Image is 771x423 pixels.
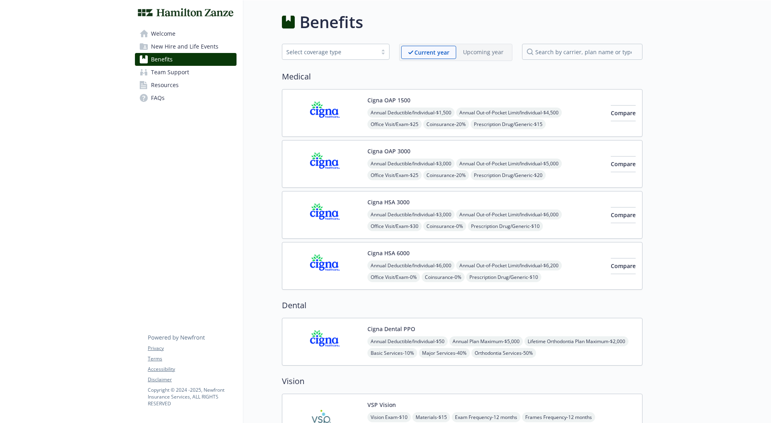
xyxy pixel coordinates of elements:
[289,96,361,130] img: CIGNA carrier logo
[367,260,455,270] span: Annual Deductible/Individual - $6,000
[456,159,562,169] span: Annual Out-of-Pocket Limit/Individual - $5,000
[367,401,396,409] button: VSP Vision
[466,272,541,282] span: Prescription Drug/Generic - $10
[151,53,173,66] span: Benefits
[611,156,636,172] button: Compare
[471,119,546,129] span: Prescription Drug/Generic - $15
[367,147,410,155] button: Cigna OAP 3000
[412,412,450,422] span: Materials - $15
[367,336,448,346] span: Annual Deductible/Individual - $50
[135,79,237,92] a: Resources
[289,198,361,232] img: CIGNA carrier logo
[367,198,410,206] button: Cigna HSA 3000
[414,48,449,57] p: Current year
[611,262,636,270] span: Compare
[148,376,236,383] a: Disclaimer
[456,260,562,270] span: Annual Out-of-Pocket Limit/Individual - $6,200
[463,48,504,56] p: Upcoming year
[135,40,237,53] a: New Hire and Life Events
[367,249,410,257] button: Cigna HSA 6000
[423,170,469,180] span: Coinsurance - 20%
[151,92,165,104] span: FAQs
[452,412,520,422] span: Exam Frequency - 12 months
[422,272,465,282] span: Coinsurance - 0%
[135,92,237,104] a: FAQs
[611,109,636,117] span: Compare
[419,348,470,358] span: Major Services - 40%
[148,345,236,352] a: Privacy
[289,325,361,359] img: CIGNA carrier logo
[367,272,420,282] span: Office Visit/Exam - 0%
[423,221,466,231] span: Coinsurance - 0%
[611,160,636,168] span: Compare
[423,119,469,129] span: Coinsurance - 20%
[611,211,636,219] span: Compare
[471,170,546,180] span: Prescription Drug/Generic - $20
[456,46,510,59] span: Upcoming year
[135,53,237,66] a: Benefits
[151,40,218,53] span: New Hire and Life Events
[456,108,562,118] span: Annual Out-of-Pocket Limit/Individual - $4,500
[611,105,636,121] button: Compare
[524,336,628,346] span: Lifetime Orthodontia Plan Maximum - $2,000
[449,336,523,346] span: Annual Plan Maximum - $5,000
[148,355,236,362] a: Terms
[522,412,595,422] span: Frames Frequency - 12 months
[151,27,175,40] span: Welcome
[367,412,411,422] span: Vision Exam - $10
[367,209,455,220] span: Annual Deductible/Individual - $3,000
[367,221,422,231] span: Office Visit/Exam - $30
[367,108,455,118] span: Annual Deductible/Individual - $1,500
[282,299,642,311] h2: Dental
[286,48,373,56] div: Select coverage type
[367,170,422,180] span: Office Visit/Exam - $25
[289,249,361,283] img: CIGNA carrier logo
[611,258,636,274] button: Compare
[456,209,562,220] span: Annual Out-of-Pocket Limit/Individual - $6,000
[289,147,361,181] img: CIGNA carrier logo
[367,119,422,129] span: Office Visit/Exam - $25
[367,348,417,358] span: Basic Services - 10%
[522,44,642,60] input: search by carrier, plan name or type
[468,221,543,231] span: Prescription Drug/Generic - $10
[282,71,642,83] h2: Medical
[367,325,415,333] button: Cigna Dental PPO
[471,348,536,358] span: Orthodontia Services - 50%
[367,159,455,169] span: Annual Deductible/Individual - $3,000
[148,366,236,373] a: Accessibility
[135,66,237,79] a: Team Support
[151,66,189,79] span: Team Support
[151,79,179,92] span: Resources
[367,96,410,104] button: Cigna OAP 1500
[148,386,236,407] p: Copyright © 2024 - 2025 , Newfront Insurance Services, ALL RIGHTS RESERVED
[300,10,363,34] h1: Benefits
[135,27,237,40] a: Welcome
[282,375,642,387] h2: Vision
[611,207,636,223] button: Compare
